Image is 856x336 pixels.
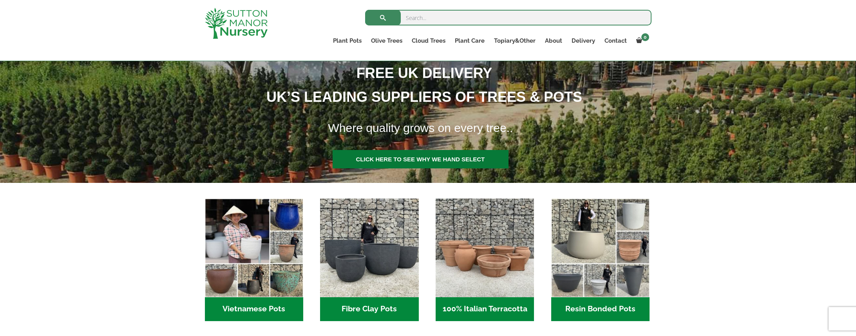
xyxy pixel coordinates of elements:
a: 0 [632,35,652,46]
a: Topiary&Other [489,35,540,46]
img: Home - 6E921A5B 9E2F 4B13 AB99 4EF601C89C59 1 105 c [205,199,303,297]
img: Home - 67232D1B A461 444F B0F6 BDEDC2C7E10B 1 105 c [551,199,650,297]
img: Home - 8194B7A3 2818 4562 B9DD 4EBD5DC21C71 1 105 c 1 [320,199,418,297]
a: Delivery [567,35,600,46]
h2: Vietnamese Pots [205,297,303,322]
a: Contact [600,35,632,46]
a: Cloud Trees [407,35,450,46]
a: Visit product category Vietnamese Pots [205,199,303,321]
a: Visit product category Fibre Clay Pots [320,199,418,321]
img: logo [205,8,268,39]
a: About [540,35,567,46]
h1: Where quality grows on every tree.. [319,116,704,140]
a: Olive Trees [366,35,407,46]
a: Plant Care [450,35,489,46]
h2: Fibre Clay Pots [320,297,418,322]
input: Search... [365,10,652,25]
a: Visit product category 100% Italian Terracotta [436,199,534,321]
span: 0 [641,33,649,41]
h1: FREE UK DELIVERY UK’S LEADING SUPPLIERS OF TREES & POTS [136,61,703,109]
h2: 100% Italian Terracotta [436,297,534,322]
a: Plant Pots [328,35,366,46]
h2: Resin Bonded Pots [551,297,650,322]
a: Visit product category Resin Bonded Pots [551,199,650,321]
img: Home - 1B137C32 8D99 4B1A AA2F 25D5E514E47D 1 105 c [436,199,534,297]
